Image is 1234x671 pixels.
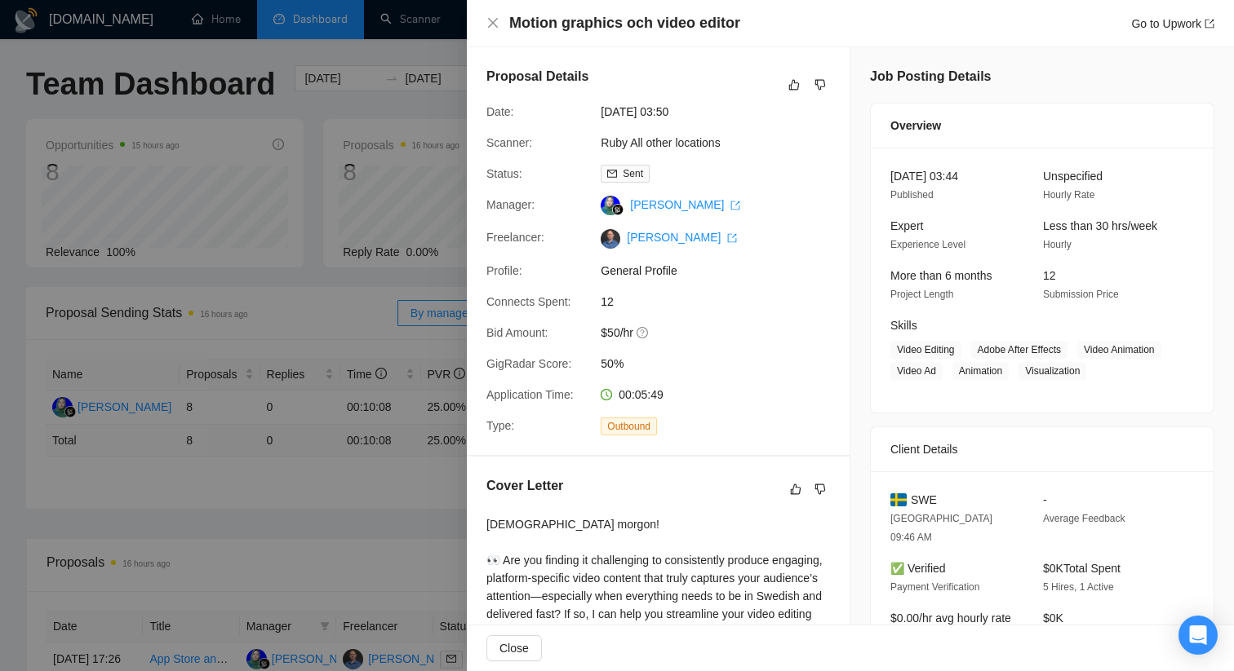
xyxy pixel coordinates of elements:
span: Less than 30 hrs/week [1043,219,1157,232]
span: [DATE] 03:50 [601,103,846,121]
span: ✅ Verified [890,562,946,575]
span: General Profile [601,262,846,280]
h4: Motion graphics och video editor [509,13,740,33]
div: Client Details [890,427,1194,471]
span: Adobe After Effects [971,341,1068,359]
span: Profile: [486,264,522,277]
span: GigRadar Score: [486,357,571,370]
span: Hourly Rate [1043,189,1094,201]
button: Close [486,635,542,661]
span: Application Time: [486,388,574,401]
button: like [784,75,804,95]
span: Sent [623,168,643,179]
h5: Cover Letter [486,476,563,496]
span: $50/hr [601,324,846,342]
span: SWE [911,491,937,509]
button: Close [486,16,499,30]
span: clock-circle [601,389,612,400]
span: dislike [815,483,826,496]
span: Manager: [486,198,535,211]
button: dislike [810,479,830,499]
span: Submission Price [1043,289,1119,300]
span: - [1043,493,1047,506]
span: $0K [1043,611,1063,625]
span: Scanner: [486,136,532,149]
span: Hourly [1043,239,1072,250]
span: like [788,78,800,91]
span: 5 Hires, 1 Active [1043,581,1114,593]
span: like [790,483,801,496]
span: Payment Verification [890,581,979,593]
span: 50% [601,355,846,373]
span: More than 6 months [890,269,992,282]
span: export [730,201,740,210]
span: Outbound [601,417,657,435]
span: question-circle [637,326,650,339]
img: gigradar-bm.png [612,204,624,215]
button: like [786,479,806,499]
span: Skills [890,319,917,332]
span: $0K Total Spent [1043,562,1121,575]
span: dislike [815,78,826,91]
span: Freelancer: [486,231,544,244]
a: [PERSON_NAME] export [627,231,737,244]
span: Visualization [1019,362,1086,380]
span: Close [499,639,529,657]
div: Open Intercom Messenger [1179,616,1218,655]
a: Ruby All other locations [601,136,720,149]
span: mail [607,169,617,179]
span: Connects Spent: [486,295,571,308]
h5: Job Posting Details [870,67,991,86]
span: export [1205,19,1214,29]
span: [GEOGRAPHIC_DATA] 09:46 AM [890,513,992,543]
span: Type: [486,419,514,432]
span: Status: [486,167,522,180]
span: Video Ad [890,362,943,380]
span: Bid Amount: [486,326,548,339]
span: Overview [890,117,941,135]
a: Go to Upworkexport [1131,17,1214,30]
span: Unspecified [1043,170,1103,183]
span: Animation [952,362,1009,380]
span: Expert [890,219,923,232]
span: export [727,233,737,243]
button: dislike [810,75,830,95]
img: c1Q7O-tEjht1dvy7r9Ak-GVeSkF-dZh6vVrk_n-S5-bm6IeD8nsUNf9C7zEX2ii3qL [601,229,620,249]
img: 🇸🇪 [890,491,907,509]
span: Date: [486,105,513,118]
h5: Proposal Details [486,67,588,86]
span: 00:05:49 [619,388,664,401]
a: [PERSON_NAME] export [630,198,740,211]
span: close [486,16,499,29]
span: $0.00/hr avg hourly rate paid [890,611,1011,642]
span: Published [890,189,934,201]
span: Project Length [890,289,953,300]
span: 12 [601,293,846,311]
span: Video Editing [890,341,961,359]
span: Video Animation [1077,341,1161,359]
span: [DATE] 03:44 [890,170,958,183]
span: Average Feedback [1043,513,1125,524]
span: Experience Level [890,239,965,250]
span: 12 [1043,269,1056,282]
